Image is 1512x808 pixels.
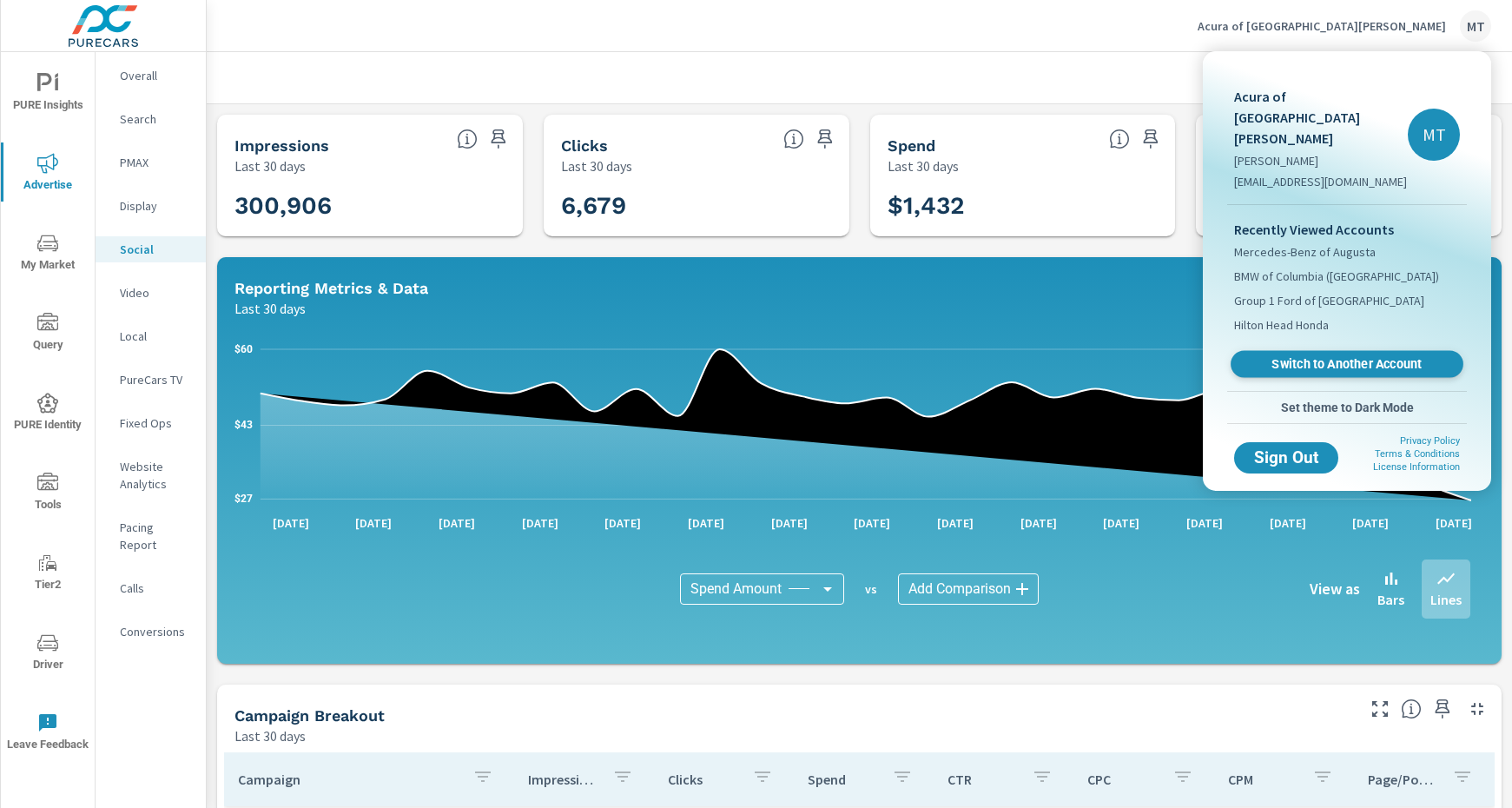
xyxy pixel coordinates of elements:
span: Set theme to Dark Mode [1234,400,1460,415]
span: Mercedes-Benz of Augusta [1234,243,1376,261]
p: Recently Viewed Accounts [1234,219,1460,240]
span: Sign Out [1248,450,1324,466]
span: Hilton Head Honda [1234,316,1329,334]
a: Privacy Policy [1400,435,1460,447]
p: [EMAIL_ADDRESS][DOMAIN_NAME] [1234,173,1408,190]
div: MT [1408,109,1460,161]
button: Set theme to Dark Mode [1227,392,1467,423]
p: Acura of [GEOGRAPHIC_DATA][PERSON_NAME] [1234,86,1408,149]
a: License Information [1373,461,1460,473]
a: Terms & Conditions [1375,448,1460,460]
a: Switch to Another Account [1231,351,1463,378]
span: Group 1 Ford of [GEOGRAPHIC_DATA] [1234,292,1424,309]
p: [PERSON_NAME] [1234,152,1408,169]
span: Switch to Another Account [1240,356,1453,373]
span: BMW of Columbia ([GEOGRAPHIC_DATA]) [1234,268,1439,285]
button: Sign Out [1234,442,1338,474]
